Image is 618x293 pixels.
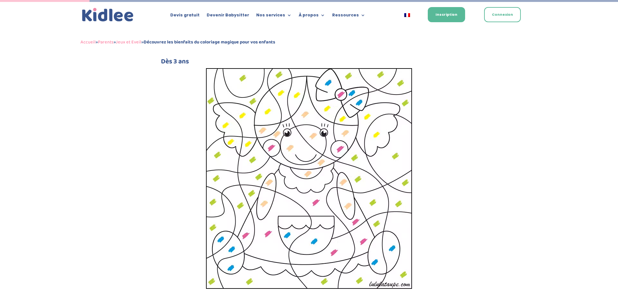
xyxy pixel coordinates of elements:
a: Ressources [332,13,365,20]
a: Accueil [80,38,96,46]
span: » » » [80,38,275,46]
a: Parents [98,38,114,46]
a: Inscription [428,7,465,22]
a: Jeux et Eveil [116,38,141,46]
img: Français [404,13,410,17]
a: Devis gratuit [170,13,200,20]
h4: Dès 3 ans [161,58,457,68]
a: À propos [299,13,325,20]
a: Kidlee Logo [80,6,135,23]
img: Coloriage magique couleur [206,68,412,289]
a: Connexion [484,7,521,22]
a: Nos services [256,13,292,20]
a: Devenir Babysitter [207,13,249,20]
strong: Découvrez les bienfaits du coloriage magique pour vos enfants [144,38,275,46]
img: logo_kidlee_bleu [80,6,135,23]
